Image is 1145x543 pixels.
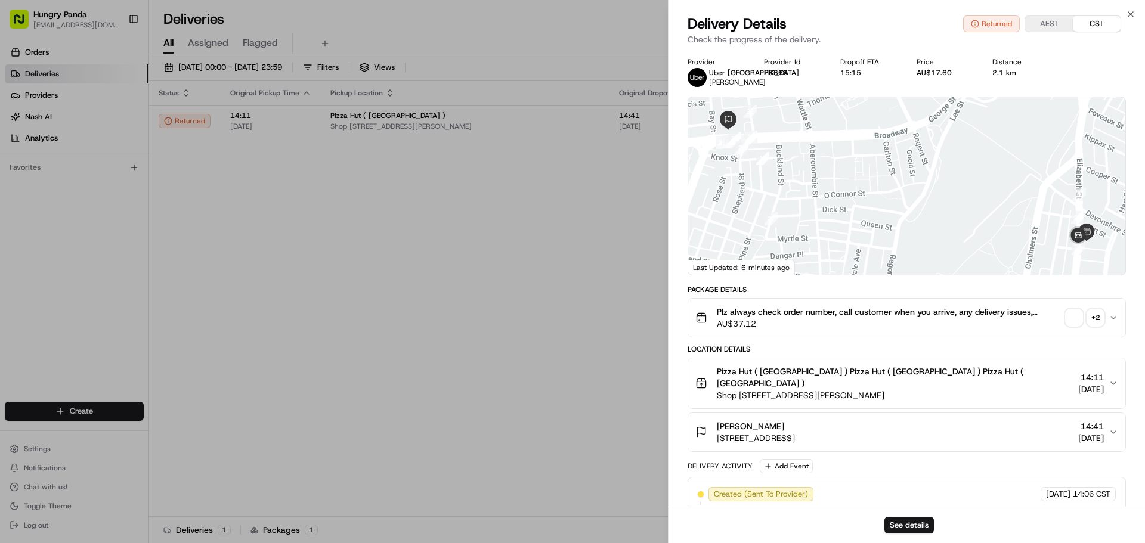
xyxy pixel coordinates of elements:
[1046,489,1070,499] span: [DATE]
[12,114,33,135] img: 1736555255976-a54dd68f-1ca7-489b-9aae-adbdc363a1c4
[992,57,1050,67] div: Distance
[714,489,808,499] span: Created (Sent To Provider)
[917,57,974,67] div: Price
[744,131,757,144] div: 25
[54,114,196,126] div: Start new chat
[1073,188,1086,201] div: 1
[106,185,134,194] span: 8月19日
[963,15,1020,32] button: Returned
[39,217,44,226] span: •
[12,173,31,193] img: Bea Lacdao
[884,517,934,533] button: See details
[54,126,164,135] div: We're available if you need us!
[203,117,217,132] button: Start new chat
[717,432,795,444] span: [STREET_ADDRESS]
[764,57,821,67] div: Provider Id
[735,141,748,154] div: 26
[1078,420,1104,432] span: 14:41
[688,413,1125,451] button: [PERSON_NAME][STREET_ADDRESS]14:41[DATE]
[717,365,1073,389] span: Pizza Hut ( [GEOGRAPHIC_DATA] ) Pizza Hut ( [GEOGRAPHIC_DATA] ) Pizza Hut ( [GEOGRAPHIC_DATA] )
[728,132,741,145] div: 24
[1073,16,1121,32] button: CST
[7,262,96,283] a: 📗Knowledge Base
[46,217,74,226] span: 8月15日
[688,260,795,275] div: Last Updated: 6 minutes ago
[37,185,97,194] span: [PERSON_NAME]
[1025,16,1073,32] button: AEST
[1071,211,1084,224] div: 29
[717,318,1061,330] span: AU$37.12
[725,135,738,148] div: 21
[101,268,110,277] div: 💻
[99,185,103,194] span: •
[113,266,191,278] span: API Documentation
[119,296,144,305] span: Pylon
[688,33,1126,45] p: Check the progress of the delivery.
[765,212,778,225] div: 27
[717,389,1073,401] span: Shop [STREET_ADDRESS][PERSON_NAME]
[24,266,91,278] span: Knowledge Base
[688,299,1125,337] button: Plz always check order number, call customer when you arrive, any delivery issues, Contact WhatsA...
[12,12,36,36] img: Nash
[1073,489,1110,499] span: 14:06 CST
[25,114,47,135] img: 1753817452368-0c19585d-7be3-40d9-9a41-2dc781b3d1eb
[717,306,1061,318] span: Plz always check order number, call customer when you arrive, any delivery issues, Contact WhatsA...
[760,459,813,473] button: Add Event
[688,68,707,87] img: uber-new-logo.jpeg
[688,345,1126,354] div: Location Details
[756,152,769,165] div: 16
[992,68,1050,77] div: 2.1 km
[722,135,735,148] div: 20
[1087,309,1104,326] div: + 2
[1078,432,1104,444] span: [DATE]
[688,57,745,67] div: Provider
[1078,371,1104,383] span: 14:11
[840,68,898,77] div: 15:15
[717,420,784,432] span: [PERSON_NAME]
[709,77,766,87] span: [PERSON_NAME]
[744,105,757,118] div: 22
[1078,383,1104,395] span: [DATE]
[96,262,196,283] a: 💻API Documentation
[688,285,1126,294] div: Package Details
[764,68,788,77] button: 28668
[1072,242,1085,255] div: 3
[24,185,33,195] img: 1736555255976-a54dd68f-1ca7-489b-9aae-adbdc363a1c4
[12,155,80,165] div: Past conversations
[185,153,217,167] button: See all
[688,358,1125,408] button: Pizza Hut ( [GEOGRAPHIC_DATA] ) Pizza Hut ( [GEOGRAPHIC_DATA] ) Pizza Hut ( [GEOGRAPHIC_DATA] )Sh...
[31,77,197,89] input: Clear
[12,268,21,277] div: 📗
[840,57,898,67] div: Dropoff ETA
[688,461,753,471] div: Delivery Activity
[709,68,799,77] span: Uber [GEOGRAPHIC_DATA]
[12,48,217,67] p: Welcome 👋
[917,68,974,77] div: AU$17.60
[716,136,729,149] div: 19
[84,295,144,305] a: Powered byPylon
[688,14,787,33] span: Delivery Details
[1066,309,1104,326] button: +2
